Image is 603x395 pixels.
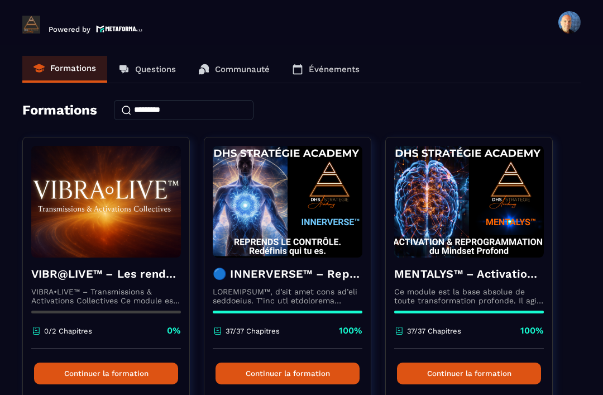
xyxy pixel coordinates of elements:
h4: 🔵 INNERVERSE™ – Reprogrammation Quantique & Activation du Soi Réel [213,266,362,282]
p: VIBRA•LIVE™ – Transmissions & Activations Collectives Ce module est un espace vivant. [PERSON_NAM... [31,287,181,305]
p: Questions [135,64,176,74]
p: 37/37 Chapitres [226,327,280,335]
p: 100% [520,325,544,337]
img: logo-branding [22,16,40,34]
img: formation-background [394,146,544,258]
p: Formations [50,63,96,73]
a: Événements [281,56,371,83]
p: LOREMIPSUM™, d’sit amet cons ad’eli seddoeius. T’inc utl etdolorema aliquaeni ad minimveniamqui n... [213,287,362,305]
a: Formations [22,56,107,83]
p: Ce module est la base absolue de toute transformation profonde. Il agit comme une activation du n... [394,287,544,305]
img: formation-background [213,146,362,258]
p: 0% [167,325,181,337]
img: logo [96,24,143,34]
h4: VIBR@LIVE™ – Les rendez-vous d’intégration vivante [31,266,181,282]
p: Communauté [215,64,270,74]
button: Continuer la formation [397,363,541,384]
a: Communauté [187,56,281,83]
h4: Formations [22,102,97,118]
img: formation-background [31,146,181,258]
p: Powered by [49,25,90,34]
button: Continuer la formation [34,363,178,384]
p: Événements [309,64,360,74]
p: 100% [339,325,362,337]
button: Continuer la formation [216,363,360,384]
h4: MENTALYS™ – Activation & Reprogrammation du Mindset Profond [394,266,544,282]
p: 0/2 Chapitres [44,327,92,335]
p: 37/37 Chapitres [407,327,461,335]
a: Questions [107,56,187,83]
